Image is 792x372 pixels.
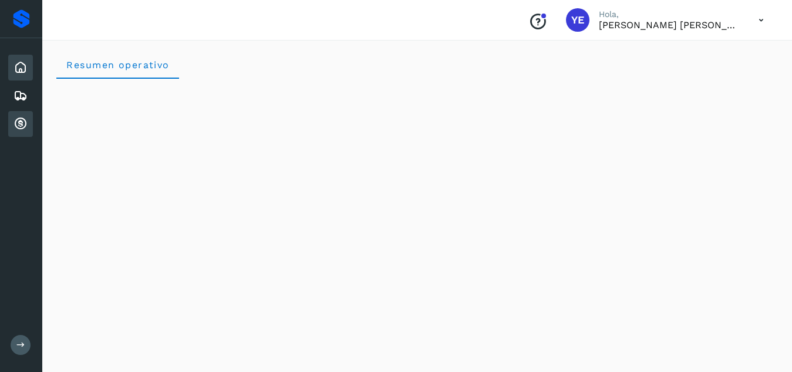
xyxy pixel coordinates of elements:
span: Resumen operativo [66,59,170,71]
p: Yareli Estefania Palacios Cabrera [599,19,740,31]
p: Hola, [599,9,740,19]
div: Inicio [8,55,33,81]
div: Cuentas por cobrar [8,111,33,137]
div: Embarques [8,83,33,109]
